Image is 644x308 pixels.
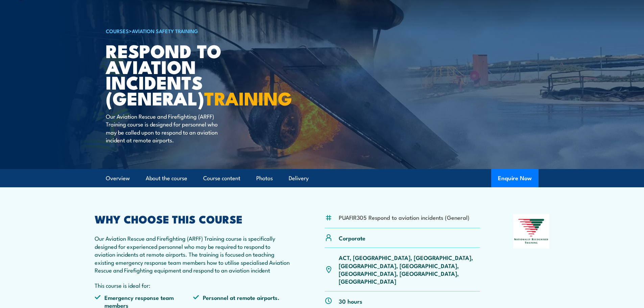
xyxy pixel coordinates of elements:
p: Our Aviation Rescue and Firefighting (ARFF) Training course is designed for personnel who may be ... [106,112,229,144]
img: Nationally Recognised Training logo. [513,214,550,248]
a: Delivery [289,169,309,187]
p: This course is ideal for: [95,281,292,289]
h6: > [106,27,273,35]
p: Corporate [339,234,365,242]
li: PUAFIR305 Respond to aviation incidents (General) [339,213,470,221]
strong: TRAINING [204,84,292,112]
p: 30 hours [339,297,362,305]
a: COURSES [106,27,129,34]
a: About the course [146,169,187,187]
p: ACT, [GEOGRAPHIC_DATA], [GEOGRAPHIC_DATA], [GEOGRAPHIC_DATA], [GEOGRAPHIC_DATA], [GEOGRAPHIC_DATA... [339,254,480,285]
p: Our Aviation Rescue and Firefighting (ARFF) Training course is specifically designed for experien... [95,234,292,274]
h2: WHY CHOOSE THIS COURSE [95,214,292,223]
h1: Respond to Aviation Incidents (General) [106,43,273,106]
a: Course content [203,169,240,187]
a: Aviation Safety Training [132,27,198,34]
a: Overview [106,169,130,187]
button: Enquire Now [491,169,539,187]
a: Photos [256,169,273,187]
